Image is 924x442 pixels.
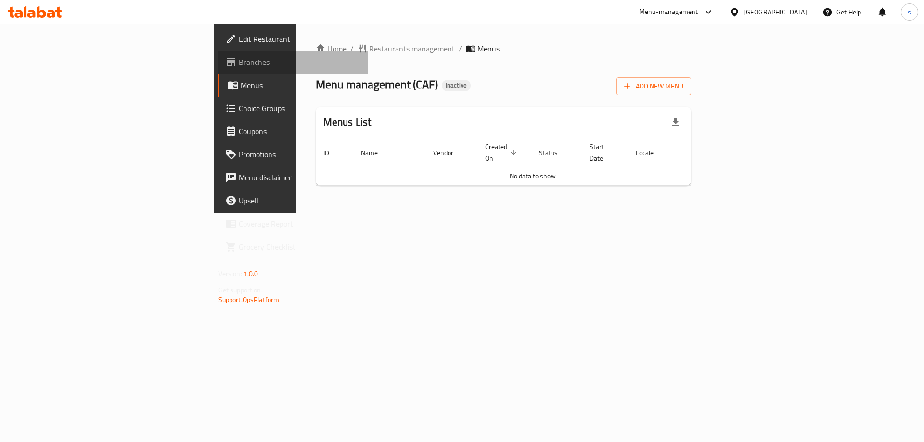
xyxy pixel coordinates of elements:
div: Inactive [442,80,471,91]
span: Inactive [442,81,471,89]
div: [GEOGRAPHIC_DATA] [744,7,807,17]
span: Locale [636,147,666,159]
span: Menus [477,43,500,54]
span: Coverage Report [239,218,360,229]
a: Restaurants management [358,43,455,54]
span: Name [361,147,390,159]
span: Add New Menu [624,80,683,92]
div: Export file [664,111,687,134]
span: Upsell [239,195,360,206]
span: Vendor [433,147,466,159]
a: Upsell [218,189,368,212]
span: Menus [241,79,360,91]
span: Created On [485,141,520,164]
span: ID [323,147,342,159]
a: Coupons [218,120,368,143]
button: Add New Menu [616,77,691,95]
th: Actions [678,138,750,167]
a: Menu disclaimer [218,166,368,189]
span: No data to show [510,170,556,182]
span: Branches [239,56,360,68]
span: Menu management ( CAF ) [316,74,438,95]
a: Coverage Report [218,212,368,235]
span: Status [539,147,570,159]
a: Branches [218,51,368,74]
a: Support.OpsPlatform [218,293,280,306]
span: Edit Restaurant [239,33,360,45]
a: Promotions [218,143,368,166]
span: Menu disclaimer [239,172,360,183]
span: Version: [218,267,242,280]
a: Menus [218,74,368,97]
span: 1.0.0 [244,267,258,280]
div: Menu-management [639,6,698,18]
span: Get support on: [218,284,263,296]
span: Start Date [590,141,616,164]
span: Promotions [239,149,360,160]
span: Coupons [239,126,360,137]
span: Choice Groups [239,102,360,114]
table: enhanced table [316,138,750,186]
a: Grocery Checklist [218,235,368,258]
span: s [908,7,911,17]
span: Restaurants management [369,43,455,54]
nav: breadcrumb [316,43,692,54]
h2: Menus List [323,115,372,129]
li: / [459,43,462,54]
span: Grocery Checklist [239,241,360,253]
a: Choice Groups [218,97,368,120]
a: Edit Restaurant [218,27,368,51]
